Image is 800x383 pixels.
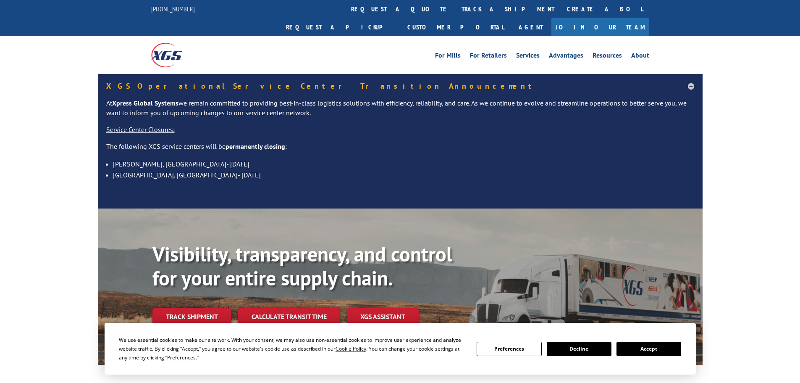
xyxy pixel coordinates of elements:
[551,18,649,36] a: Join Our Team
[470,52,507,61] a: For Retailers
[616,342,681,356] button: Accept
[435,52,461,61] a: For Mills
[593,52,622,61] a: Resources
[549,52,583,61] a: Advantages
[510,18,551,36] a: Agent
[152,308,231,325] a: Track shipment
[401,18,510,36] a: Customer Portal
[106,125,175,134] u: Service Center Closures:
[152,241,452,291] b: Visibility, transparency, and control for your entire supply chain.
[347,308,419,326] a: XGS ASSISTANT
[226,142,285,151] strong: permanently closing
[119,335,467,362] div: We use essential cookies to make our site work. With your consent, we may also use non-essential ...
[280,18,401,36] a: Request a pickup
[106,82,694,90] h5: XGS Operational Service Center Transition Announcement
[238,308,340,326] a: Calculate transit time
[516,52,540,61] a: Services
[151,5,195,13] a: [PHONE_NUMBER]
[105,323,696,375] div: Cookie Consent Prompt
[112,99,178,107] strong: Xpress Global Systems
[113,169,694,180] li: [GEOGRAPHIC_DATA], [GEOGRAPHIC_DATA]- [DATE]
[477,342,541,356] button: Preferences
[113,158,694,169] li: [PERSON_NAME], [GEOGRAPHIC_DATA]- [DATE]
[167,354,196,361] span: Preferences
[106,142,694,158] p: The following XGS service centers will be :
[631,52,649,61] a: About
[106,98,694,125] p: At we remain committed to providing best-in-class logistics solutions with efficiency, reliabilit...
[547,342,611,356] button: Decline
[336,345,366,352] span: Cookie Policy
